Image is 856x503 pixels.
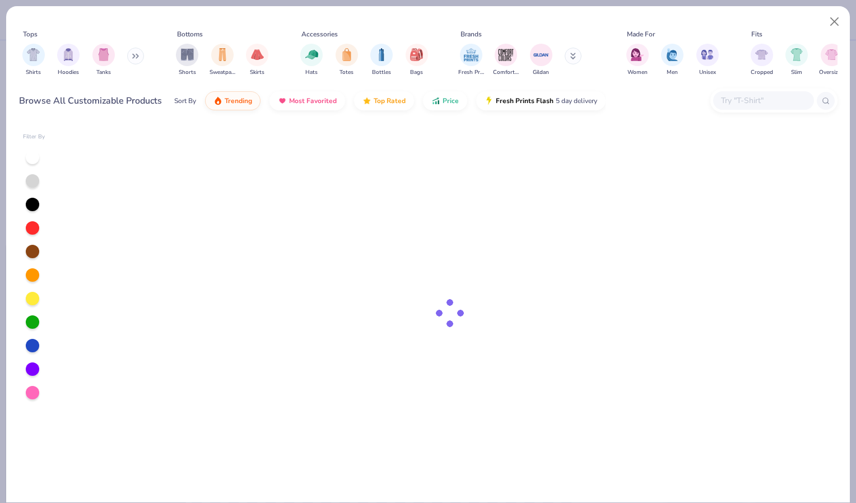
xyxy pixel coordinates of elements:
img: Totes Image [341,48,353,61]
img: Hats Image [305,48,318,61]
span: Hats [305,68,318,77]
span: Shorts [179,68,196,77]
div: filter for Oversized [819,44,844,77]
span: Slim [791,68,802,77]
img: most_fav.gif [278,96,287,105]
img: Men Image [666,48,678,61]
img: Hoodies Image [62,48,75,61]
img: Women Image [631,48,644,61]
img: Shorts Image [181,48,194,61]
div: filter for Tanks [92,44,115,77]
div: Accessories [301,29,338,39]
button: filter button [246,44,268,77]
img: Slim Image [790,48,803,61]
span: Shirts [26,68,41,77]
input: Try "T-Shirt" [720,94,806,107]
span: Bottles [372,68,391,77]
div: filter for Skirts [246,44,268,77]
span: Hoodies [58,68,79,77]
button: filter button [57,44,80,77]
button: Price [423,91,467,110]
span: Gildan [533,68,549,77]
button: filter button [176,44,198,77]
div: Bottoms [177,29,203,39]
button: filter button [751,44,773,77]
div: Tops [23,29,38,39]
div: filter for Sweatpants [210,44,235,77]
div: filter for Totes [336,44,358,77]
div: filter for Women [626,44,649,77]
img: Unisex Image [701,48,714,61]
span: Price [443,96,459,105]
img: Cropped Image [755,48,768,61]
div: Filter By [23,133,45,141]
div: filter for Men [661,44,683,77]
div: filter for Unisex [696,44,719,77]
div: filter for Bags [406,44,428,77]
img: Skirts Image [251,48,264,61]
button: filter button [22,44,45,77]
button: filter button [92,44,115,77]
div: filter for Shorts [176,44,198,77]
div: Browse All Customizable Products [19,94,162,108]
button: filter button [458,44,484,77]
div: Sort By [174,96,196,106]
div: filter for Hoodies [57,44,80,77]
img: flash.gif [485,96,494,105]
span: Tanks [96,68,111,77]
button: filter button [406,44,428,77]
button: filter button [493,44,519,77]
div: Brands [460,29,482,39]
button: filter button [696,44,719,77]
img: trending.gif [213,96,222,105]
span: Totes [339,68,353,77]
div: filter for Fresh Prints [458,44,484,77]
span: 5 day delivery [556,95,597,108]
img: TopRated.gif [362,96,371,105]
button: Most Favorited [269,91,345,110]
img: Fresh Prints Image [463,46,480,63]
button: filter button [300,44,323,77]
div: filter for Hats [300,44,323,77]
img: Tanks Image [97,48,110,61]
button: Close [824,11,845,32]
div: filter for Shirts [22,44,45,77]
span: Women [627,68,648,77]
div: filter for Slim [785,44,808,77]
button: filter button [370,44,393,77]
button: filter button [530,44,552,77]
span: Skirts [250,68,264,77]
button: filter button [785,44,808,77]
span: Cropped [751,68,773,77]
span: Oversized [819,68,844,77]
img: Bags Image [410,48,422,61]
span: Comfort Colors [493,68,519,77]
div: filter for Cropped [751,44,773,77]
img: Sweatpants Image [216,48,229,61]
span: Bags [410,68,423,77]
div: filter for Comfort Colors [493,44,519,77]
span: Fresh Prints [458,68,484,77]
div: filter for Gildan [530,44,552,77]
button: filter button [336,44,358,77]
img: Shirts Image [27,48,40,61]
span: Sweatpants [210,68,235,77]
button: filter button [210,44,235,77]
img: Oversized Image [825,48,838,61]
span: Top Rated [374,96,406,105]
button: filter button [661,44,683,77]
button: Fresh Prints Flash5 day delivery [476,91,606,110]
div: Made For [627,29,655,39]
button: Top Rated [354,91,414,110]
img: Comfort Colors Image [497,46,514,63]
button: Trending [205,91,260,110]
div: filter for Bottles [370,44,393,77]
button: filter button [626,44,649,77]
span: Trending [225,96,252,105]
div: Fits [751,29,762,39]
span: Fresh Prints Flash [496,96,553,105]
span: Most Favorited [289,96,337,105]
img: Bottles Image [375,48,388,61]
button: filter button [819,44,844,77]
img: Gildan Image [533,46,550,63]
